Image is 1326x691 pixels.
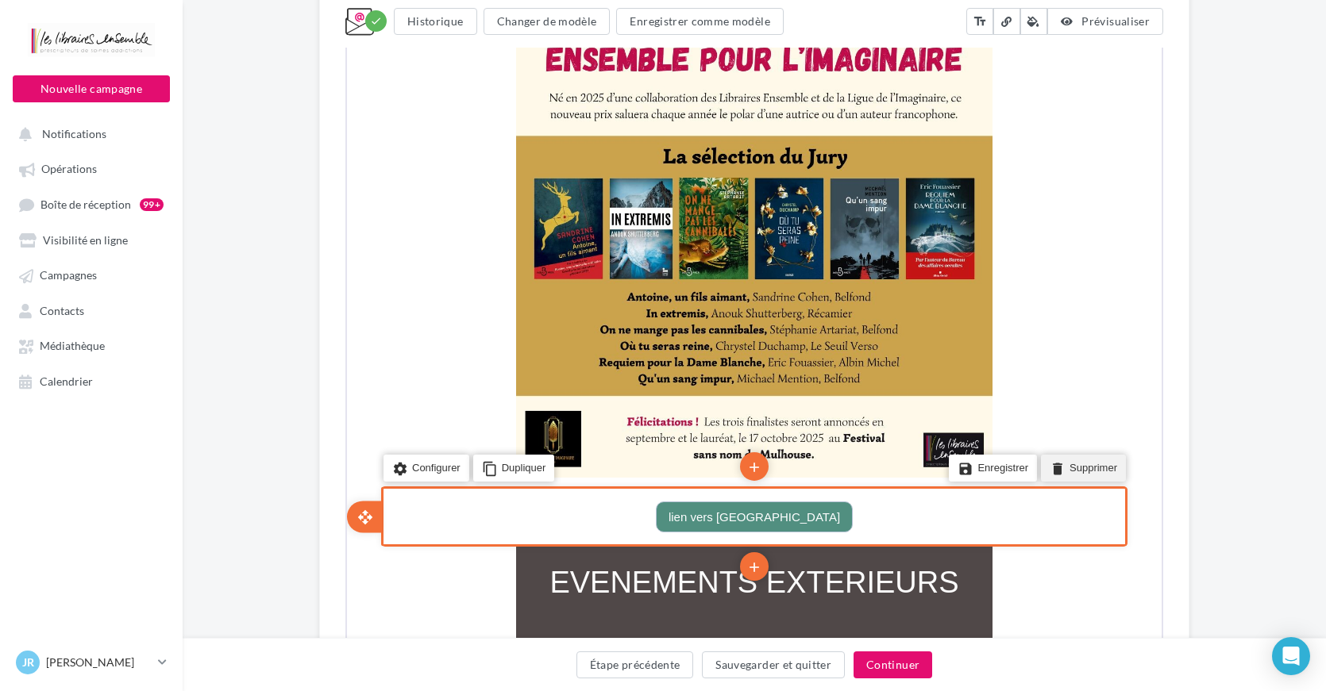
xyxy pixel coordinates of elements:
[1047,8,1163,35] button: Prévisualiser
[966,8,993,35] button: text_fields
[10,367,173,395] a: Calendrier
[394,8,477,35] button: Historique
[399,60,415,87] i: add
[10,154,173,182] a: Opérations
[37,62,122,89] li: Configurer le bloc
[287,239,515,274] span: A LA LIBRAIRIE
[468,12,511,24] a: Cliquez-ici
[973,13,987,29] i: text_fields
[10,331,173,359] a: Médiathèque
[45,64,61,86] i: settings
[703,64,719,86] i: delete
[468,13,511,24] u: Cliquez-ici
[576,651,694,678] button: Étape précédente
[611,64,626,86] i: save
[393,59,422,87] li: Ajouter un bloc
[10,148,26,164] i: open_with
[42,127,106,140] span: Notifications
[135,64,151,86] i: content_copy
[140,198,164,211] div: 99+
[13,75,170,102] button: Nouvelle campagne
[43,233,128,247] span: Visibilité en ligne
[126,62,208,89] li: Dupliquer le bloc
[41,163,97,176] span: Opérations
[616,8,783,35] button: Enregistrer comme modèle
[484,8,611,35] button: Changer de modèle
[40,269,97,282] span: Campagnes
[10,190,173,219] a: Boîte de réception99+
[13,647,170,678] a: Jr [PERSON_NAME]
[40,340,105,353] span: Médiathèque
[40,198,131,211] span: Boîte de réception
[1081,14,1150,28] span: Prévisualiser
[177,225,638,288] div: false
[1272,637,1310,675] div: Open Intercom Messenger
[399,227,415,254] i: add
[10,296,173,324] a: Contacts
[854,651,932,678] button: Continuer
[303,13,468,24] span: L'email ne s'affiche pas correctement ?
[702,651,845,678] button: Sauvegarder et quitter
[365,10,387,32] div: Modifications enregistrées
[46,655,152,670] p: [PERSON_NAME]
[602,62,690,89] li: Enregistrer le bloc
[393,225,422,254] li: Ajouter un bloc
[40,374,93,388] span: Calendrier
[177,40,638,88] img: 15096_cajelice-header-1920x200px.jpg
[40,304,84,317] span: Contacts
[10,119,167,148] button: Notifications
[694,62,779,89] li: Supprimer le bloc
[370,15,382,27] i: check
[22,655,34,670] span: Jr
[10,225,173,254] a: Visibilité en ligne
[10,260,173,289] a: Campagnes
